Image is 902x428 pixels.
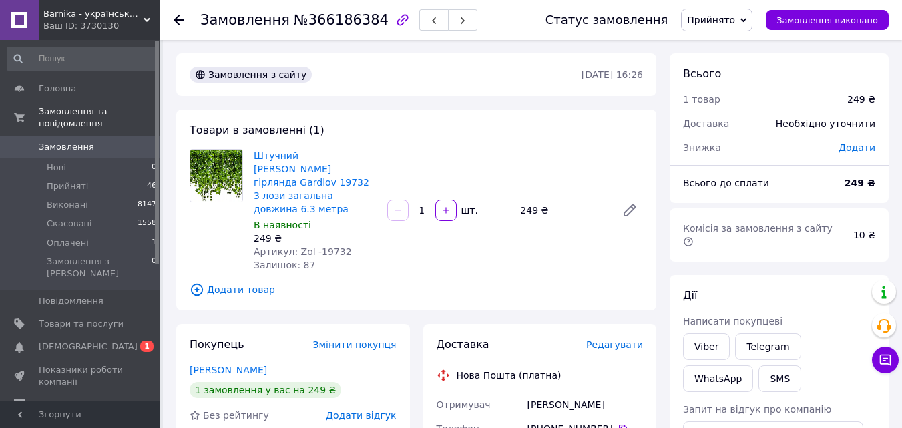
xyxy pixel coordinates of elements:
[586,339,643,350] span: Редагувати
[47,218,92,230] span: Скасовані
[254,220,311,230] span: В наявності
[203,410,269,421] span: Без рейтингу
[294,12,389,28] span: №366186384
[190,282,643,297] span: Додати товар
[582,69,643,80] time: [DATE] 16:26
[147,180,156,192] span: 46
[200,12,290,28] span: Замовлення
[7,47,158,71] input: Пошук
[768,109,883,138] div: Необхідно уточнити
[872,347,899,373] button: Чат з покупцем
[47,237,89,249] span: Оплачені
[254,260,315,270] span: Залишок: 87
[190,150,242,202] img: Штучний плющ – гірлянда Gardlov 19732 3 лози загальна довжина 6.3 метра
[43,20,160,32] div: Ваш ID: 3730130
[190,365,267,375] a: [PERSON_NAME]
[437,399,491,410] span: Отримувач
[683,289,697,302] span: Дії
[616,197,643,224] a: Редагувати
[515,201,611,220] div: 249 ₴
[683,365,753,392] a: WhatsApp
[683,404,831,415] span: Запит на відгук про компанію
[43,8,144,20] span: Barnika - український інтернет-магазин
[847,93,875,106] div: 249 ₴
[437,338,489,351] span: Доставка
[683,223,835,247] span: Комісія за замовлення з сайту
[39,105,160,130] span: Замовлення та повідомлення
[138,218,156,230] span: 1558
[47,180,88,192] span: Прийняті
[140,341,154,352] span: 1
[190,124,324,136] span: Товари в замовленні (1)
[683,142,721,153] span: Знижка
[254,232,377,245] div: 249 ₴
[683,67,721,80] span: Всього
[845,220,883,250] div: 10 ₴
[839,142,875,153] span: Додати
[39,399,73,411] span: Відгуки
[525,393,646,417] div: [PERSON_NAME]
[313,339,397,350] span: Змінити покупця
[683,178,769,188] span: Всього до сплати
[758,365,801,392] button: SMS
[152,237,156,249] span: 1
[683,94,720,105] span: 1 товар
[39,83,76,95] span: Головна
[39,318,124,330] span: Товари та послуги
[545,13,668,27] div: Статус замовлення
[683,118,729,129] span: Доставка
[683,333,730,360] a: Viber
[47,162,66,174] span: Нові
[453,369,565,382] div: Нова Пошта (платна)
[687,15,735,25] span: Прийнято
[845,178,875,188] b: 249 ₴
[39,341,138,353] span: [DEMOGRAPHIC_DATA]
[776,15,878,25] span: Замовлення виконано
[39,295,103,307] span: Повідомлення
[138,199,156,211] span: 8147
[458,204,479,217] div: шт.
[39,141,94,153] span: Замовлення
[47,199,88,211] span: Виконані
[190,67,312,83] div: Замовлення з сайту
[190,338,244,351] span: Покупець
[766,10,889,30] button: Замовлення виконано
[254,150,369,214] a: Штучний [PERSON_NAME] – гірлянда Gardlov 19732 3 лози загальна довжина 6.3 метра
[326,410,396,421] span: Додати відгук
[174,13,184,27] div: Повернутися назад
[683,316,782,327] span: Написати покупцеві
[47,256,152,280] span: Замовлення з [PERSON_NAME]
[190,382,341,398] div: 1 замовлення у вас на 249 ₴
[254,246,352,257] span: Артикул: Zol -19732
[152,162,156,174] span: 0
[39,364,124,388] span: Показники роботи компанії
[152,256,156,280] span: 0
[735,333,801,360] a: Telegram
